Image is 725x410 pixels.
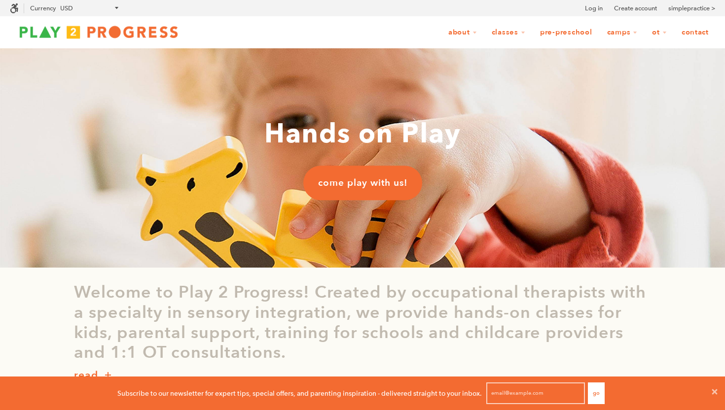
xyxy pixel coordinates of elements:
[74,282,651,363] p: Welcome to Play 2 Progress! Created by occupational therapists with a specialty in sensory integr...
[486,382,585,404] input: email@example.com
[74,368,98,383] p: read
[485,23,532,42] a: Classes
[588,382,605,404] button: Go
[646,23,673,42] a: OT
[30,4,56,12] label: Currency
[614,3,657,13] a: Create account
[442,23,483,42] a: About
[675,23,715,42] a: Contact
[601,23,644,42] a: Camps
[534,23,599,42] a: Pre-Preschool
[303,166,422,200] a: come play with us!
[585,3,603,13] a: Log in
[117,388,482,399] p: Subscribe to our newsletter for expert tips, special offers, and parenting inspiration - delivere...
[318,176,407,189] span: come play with us!
[668,3,715,13] a: simplepractice >
[10,22,187,42] img: Play2Progress logo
